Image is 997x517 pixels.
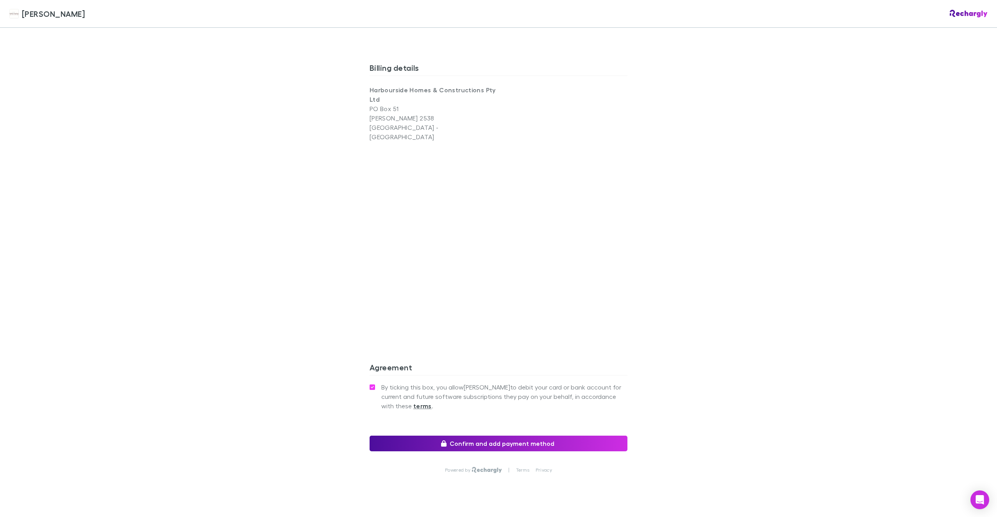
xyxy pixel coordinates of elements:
iframe: Secure address input frame [368,146,629,327]
img: Hales Douglass's Logo [9,9,19,18]
span: By ticking this box, you allow [PERSON_NAME] to debit your card or bank account for current and f... [381,382,627,411]
h3: Agreement [370,363,627,375]
p: [GEOGRAPHIC_DATA] - [GEOGRAPHIC_DATA] [370,123,499,142]
p: [PERSON_NAME] 2538 [370,113,499,123]
img: Rechargly Logo [472,467,502,473]
button: Confirm and add payment method [370,436,627,451]
p: Powered by [445,467,472,473]
a: Privacy [536,467,552,473]
div: Open Intercom Messenger [970,490,989,509]
strong: terms [413,402,432,410]
p: | [508,467,509,473]
span: [PERSON_NAME] [22,8,85,20]
p: PO Box 51 [370,104,499,113]
h3: Billing details [370,63,627,75]
p: Harbourside Homes & Constructions Pty Ltd [370,85,499,104]
a: Terms [516,467,529,473]
img: Rechargly Logo [950,10,988,18]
